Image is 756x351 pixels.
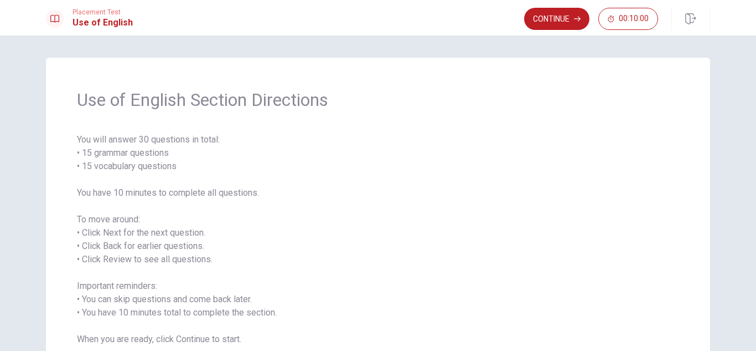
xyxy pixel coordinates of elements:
span: 00:10:00 [619,14,649,23]
button: 00:10:00 [598,8,658,30]
span: Placement Test [73,8,133,16]
span: Use of English Section Directions [77,89,679,111]
h1: Use of English [73,16,133,29]
span: You will answer 30 questions in total: • 15 grammar questions • 15 vocabulary questions You have ... [77,133,679,346]
button: Continue [524,8,589,30]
